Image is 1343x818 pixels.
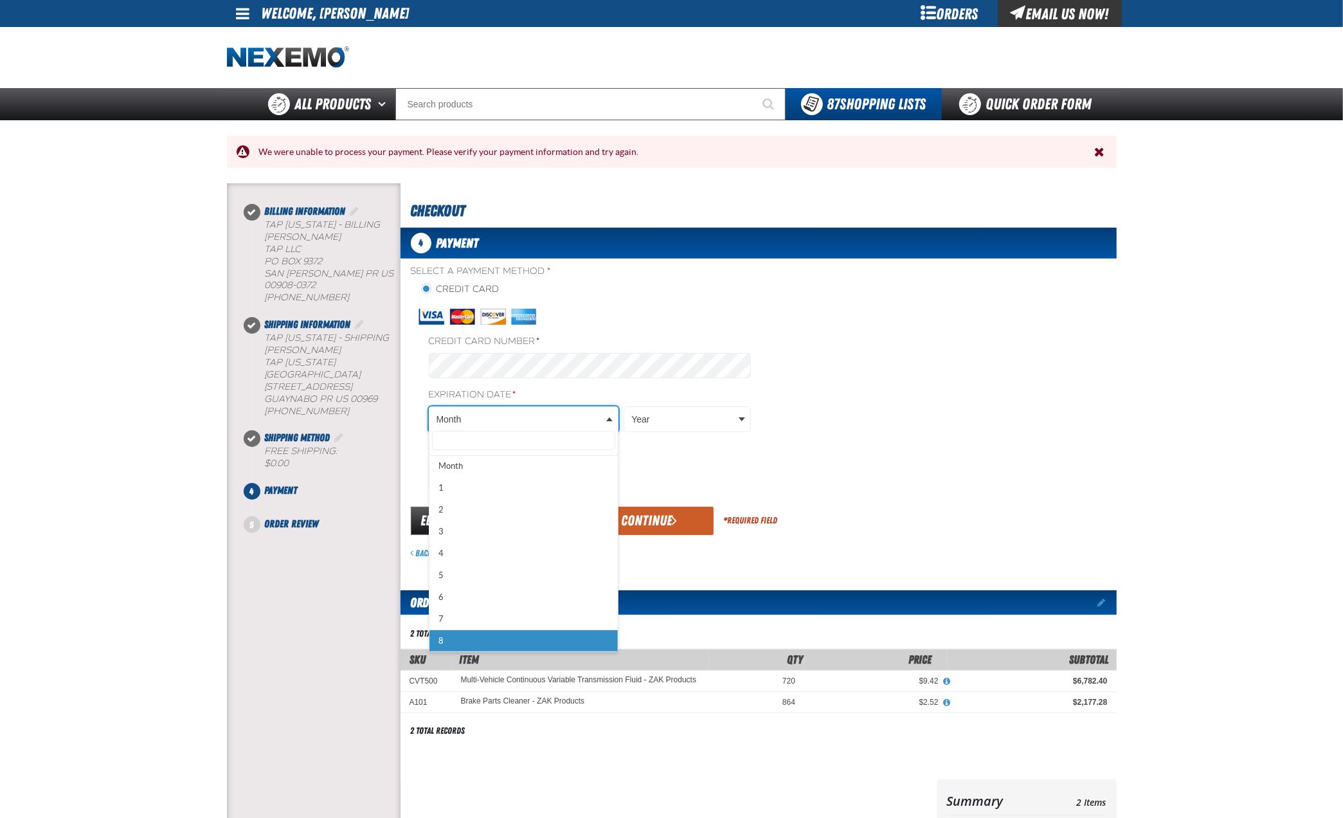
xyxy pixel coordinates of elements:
div: 5 [429,565,618,586]
div: 2 [429,499,618,521]
div: 8 [429,630,618,652]
div: 3 [429,521,618,543]
div: Month [429,455,618,477]
div: 4 [429,543,618,565]
div: 7 [429,608,618,630]
div: 6 [429,586,618,608]
div: 1 [429,477,618,499]
input: Search field [432,431,616,450]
